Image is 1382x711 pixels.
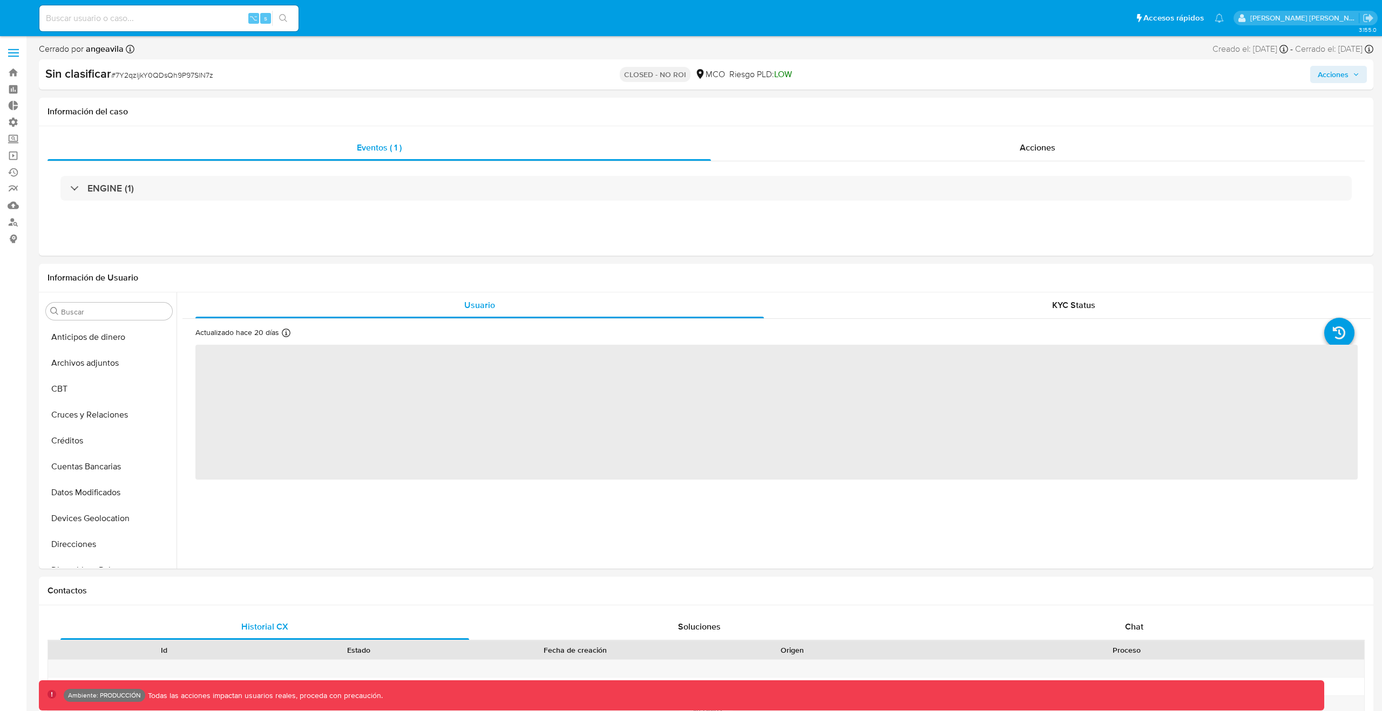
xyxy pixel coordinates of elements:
[620,67,690,82] p: CLOSED - NO ROI
[195,345,1358,480] span: ‌
[42,324,177,350] button: Anticipos de dinero
[60,176,1352,201] div: ENGINE (1)
[45,65,111,82] b: Sin clasificar
[48,585,1365,596] h1: Contactos
[897,645,1357,655] div: Proceso
[464,299,495,311] span: Usuario
[1125,620,1143,633] span: Chat
[1215,13,1224,23] a: Notificaciones
[68,693,141,698] p: Ambiente: PRODUCCIÓN
[249,13,258,23] span: ⌥
[774,68,792,80] span: LOW
[357,141,402,154] span: Eventos ( 1 )
[702,645,882,655] div: Origen
[74,645,254,655] div: Id
[84,43,124,55] b: angeavila
[42,454,177,480] button: Cuentas Bancarias
[1212,43,1288,55] div: Creado el: [DATE]
[1318,66,1349,83] span: Acciones
[87,182,134,194] h3: ENGINE (1)
[195,327,279,338] p: Actualizado hace 20 días
[1310,66,1367,83] button: Acciones
[272,11,294,26] button: search-icon
[61,307,168,317] input: Buscar
[42,557,177,583] button: Dispositivos Point
[42,480,177,505] button: Datos Modificados
[42,428,177,454] button: Créditos
[42,531,177,557] button: Direcciones
[269,645,448,655] div: Estado
[695,69,725,80] div: MCO
[1020,141,1055,154] span: Acciones
[42,402,177,428] button: Cruces y Relaciones
[1250,13,1359,23] p: esteban.salas@mercadolibre.com.co
[48,272,138,283] h1: Información de Usuario
[678,620,721,633] span: Soluciones
[145,691,383,701] p: Todas las acciones impactan usuarios reales, proceda con precaución.
[42,350,177,376] button: Archivos adjuntos
[264,13,267,23] span: s
[1363,12,1374,24] a: Salir
[1052,299,1095,311] span: KYC Status
[1143,12,1204,24] span: Accesos rápidos
[42,376,177,402] button: CBT
[1295,43,1373,55] div: Cerrado el: [DATE]
[50,307,59,316] button: Buscar
[48,106,1365,117] h1: Información del caso
[111,70,213,80] span: # 7Y2qzljkY0QDsQh9P97SlN7z
[39,43,124,55] span: Cerrado por
[39,11,299,25] input: Buscar usuario o caso...
[42,505,177,531] button: Devices Geolocation
[1290,43,1293,55] span: -
[463,645,687,655] div: Fecha de creación
[729,69,792,80] span: Riesgo PLD:
[241,620,288,633] span: Historial CX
